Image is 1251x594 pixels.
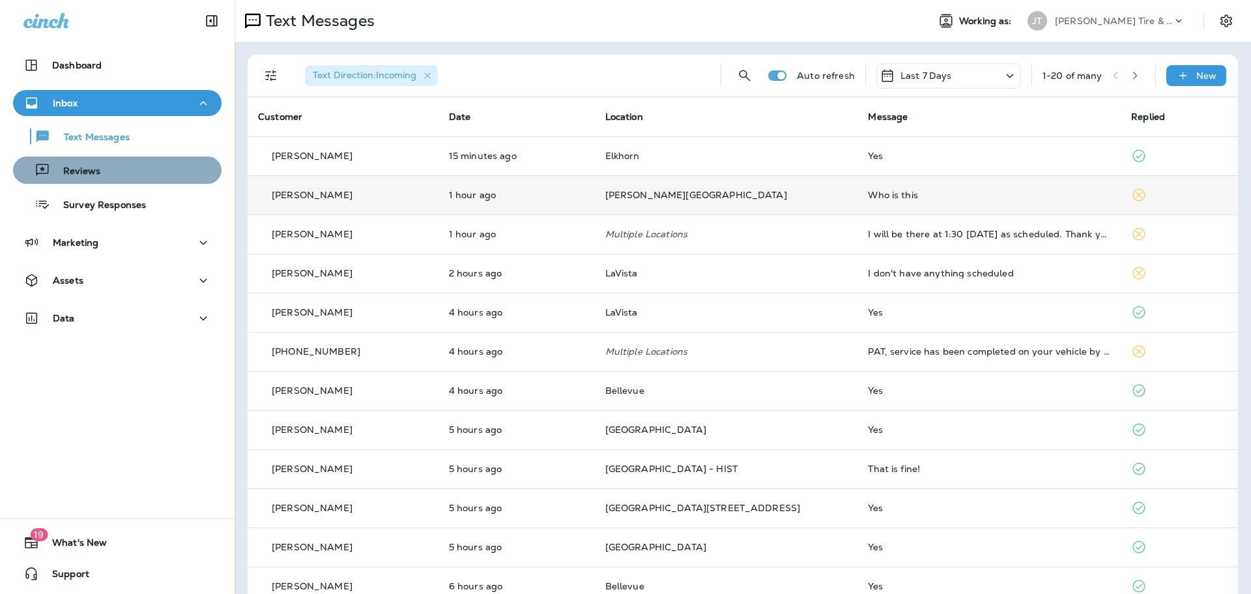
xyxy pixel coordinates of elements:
p: Aug 27, 2025 01:21 PM [449,229,584,239]
span: [GEOGRAPHIC_DATA] [605,541,706,553]
p: [PERSON_NAME] [272,151,352,161]
span: LaVista [605,306,638,318]
div: JT [1028,11,1047,31]
p: Aug 27, 2025 09:10 AM [449,581,584,591]
span: Working as: [959,16,1014,27]
button: Settings [1215,9,1238,33]
p: Reviews [50,166,100,178]
button: Assets [13,267,222,293]
p: [PERSON_NAME] [272,268,352,278]
span: [GEOGRAPHIC_DATA] [605,424,706,436]
p: Marketing [53,237,98,248]
span: [GEOGRAPHIC_DATA][STREET_ADDRESS] [605,502,801,514]
span: What's New [39,537,107,553]
p: Auto refresh [797,70,855,81]
span: Elkhorn [605,150,640,162]
div: PAT, service has been completed on your vehicle by Jensen Tire & Auto, the total today is $272.37... [868,346,1110,357]
p: Aug 27, 2025 10:29 AM [449,385,584,396]
div: Yes [868,385,1110,396]
p: [PERSON_NAME] [272,424,352,435]
div: I don't have anything scheduled [868,268,1110,278]
p: Survey Responses [50,200,146,212]
span: Replied [1131,111,1165,123]
p: [PERSON_NAME] [272,190,352,200]
div: Yes [868,424,1110,435]
p: Last 7 Days [900,70,952,81]
p: Aug 27, 2025 09:58 AM [449,424,584,435]
p: [PERSON_NAME] [272,385,352,396]
p: Aug 27, 2025 09:57 AM [449,503,584,513]
button: Survey Responses [13,190,222,218]
span: Date [449,111,471,123]
p: Aug 27, 2025 10:31 AM [449,346,584,357]
button: Reviews [13,156,222,184]
p: [PERSON_NAME] [272,503,352,513]
div: 1 - 20 of many [1042,70,1102,81]
p: New [1196,70,1216,81]
span: Message [868,111,908,123]
div: Who is this [868,190,1110,200]
p: [PERSON_NAME] [272,542,352,552]
div: I will be there at 1:30 tomorrow as scheduled. Thank you! [868,229,1110,239]
button: Support [13,561,222,587]
p: Aug 27, 2025 10:47 AM [449,307,584,318]
p: Aug 27, 2025 09:33 AM [449,542,584,552]
button: Marketing [13,230,222,256]
div: Yes [868,151,1110,161]
p: [PERSON_NAME] [272,581,352,591]
p: [PERSON_NAME] [272,464,352,474]
span: Customer [258,111,302,123]
p: Aug 27, 2025 12:56 PM [449,268,584,278]
div: That is fine! [868,464,1110,474]
span: Bellevue [605,580,644,592]
div: Yes [868,503,1110,513]
button: Search Messages [732,63,758,89]
p: [PERSON_NAME] Tire & Auto [1055,16,1172,26]
p: [PHONE_NUMBER] [272,346,360,357]
div: Yes [868,542,1110,552]
button: Data [13,305,222,331]
p: Aug 27, 2025 03:06 PM [449,151,584,161]
div: Yes [868,581,1110,591]
span: [GEOGRAPHIC_DATA] - HIST [605,463,738,475]
p: [PERSON_NAME] [272,229,352,239]
span: Text Direction : Incoming [313,69,416,81]
p: Text Messages [261,11,375,31]
p: Assets [53,275,83,286]
p: Data [53,313,75,323]
p: [PERSON_NAME] [272,307,352,318]
p: Text Messages [51,132,130,144]
span: Bellevue [605,385,644,396]
span: Support [39,569,89,584]
button: 19What's New [13,529,222,556]
div: Yes [868,307,1110,318]
span: [PERSON_NAME][GEOGRAPHIC_DATA] [605,189,787,201]
p: Aug 27, 2025 09:58 AM [449,464,584,474]
span: Location [605,111,643,123]
button: Dashboard [13,52,222,78]
span: 19 [30,528,48,541]
p: Multiple Locations [605,229,848,239]
p: Aug 27, 2025 01:24 PM [449,190,584,200]
div: Text Direction:Incoming [305,65,438,86]
span: LaVista [605,267,638,279]
p: Dashboard [52,60,102,70]
button: Collapse Sidebar [194,8,230,34]
p: Inbox [53,98,78,108]
button: Text Messages [13,123,222,150]
p: Multiple Locations [605,346,848,357]
button: Inbox [13,90,222,116]
button: Filters [258,63,284,89]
